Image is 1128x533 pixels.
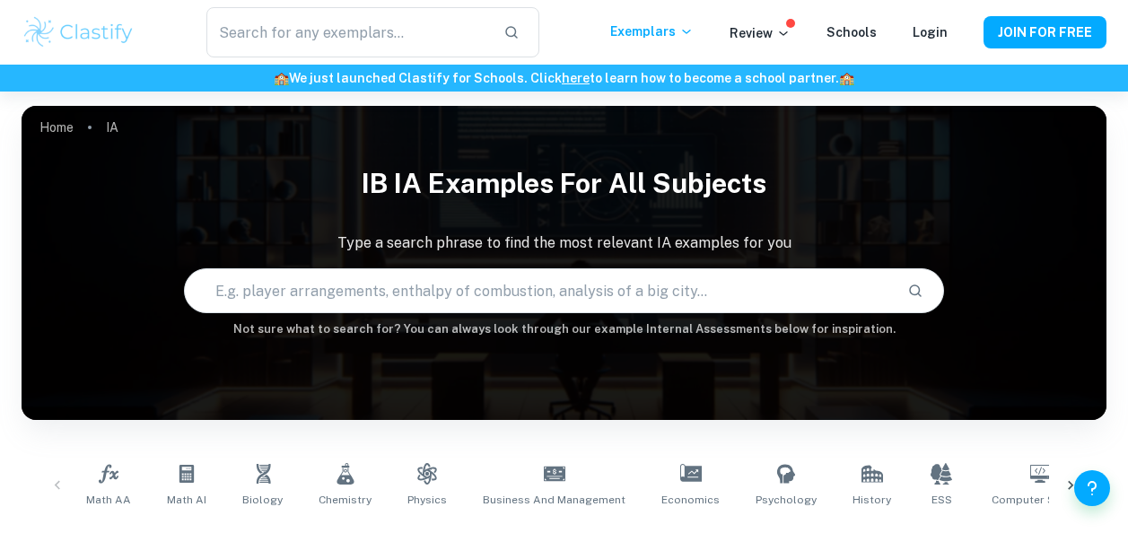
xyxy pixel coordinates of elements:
[167,492,206,508] span: Math AI
[900,275,931,306] button: Search
[483,492,625,508] span: Business and Management
[206,7,488,57] input: Search for any exemplars...
[242,492,283,508] span: Biology
[610,22,694,41] p: Exemplars
[913,25,948,39] a: Login
[853,492,891,508] span: History
[274,71,289,85] span: 🏫
[839,71,854,85] span: 🏫
[562,71,590,85] a: here
[826,25,877,39] a: Schools
[185,266,892,316] input: E.g. player arrangements, enthalpy of combustion, analysis of a big city...
[756,492,817,508] span: Psychology
[22,232,1106,254] p: Type a search phrase to find the most relevant IA examples for you
[1074,470,1110,506] button: Help and Feedback
[661,492,720,508] span: Economics
[86,492,131,508] span: Math AA
[22,14,136,50] img: Clastify logo
[984,16,1106,48] button: JOIN FOR FREE
[106,118,118,137] p: IA
[407,492,447,508] span: Physics
[992,492,1089,508] span: Computer Science
[22,156,1106,211] h1: IB IA examples for all subjects
[931,492,952,508] span: ESS
[730,23,791,43] p: Review
[4,68,1124,88] h6: We just launched Clastify for Schools. Click to learn how to become a school partner.
[319,492,372,508] span: Chemistry
[39,115,74,140] a: Home
[22,320,1106,338] h6: Not sure what to search for? You can always look through our example Internal Assessments below f...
